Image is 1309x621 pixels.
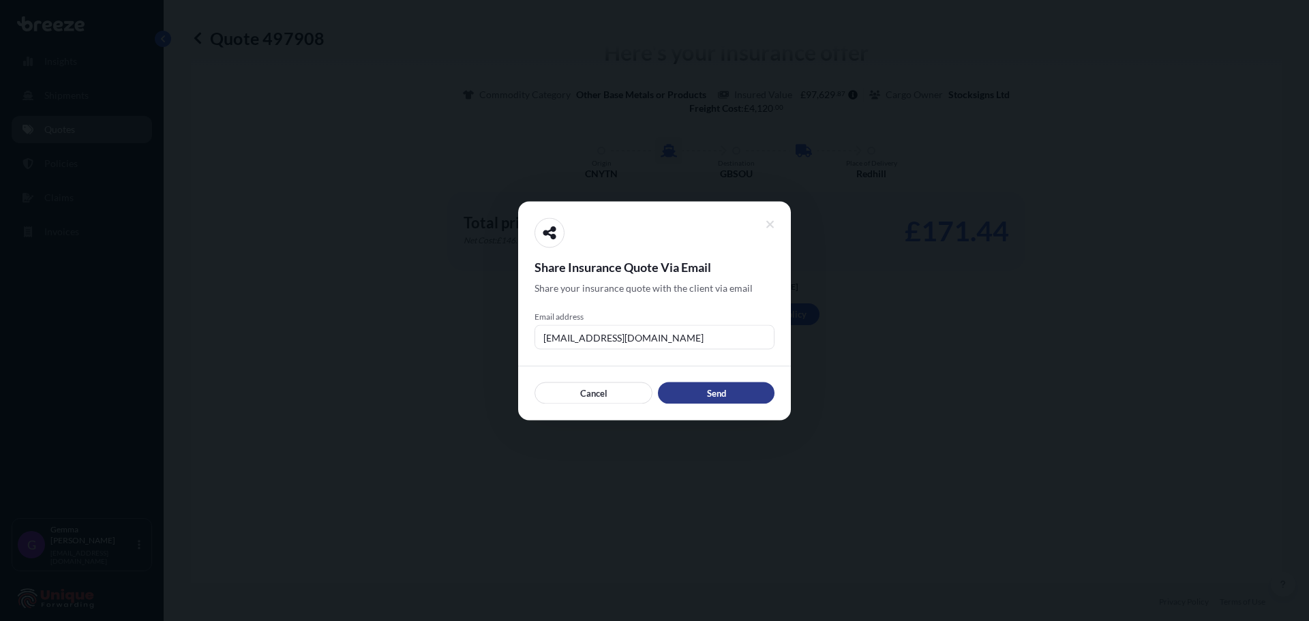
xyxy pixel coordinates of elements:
span: Email address [535,311,774,322]
span: Share your insurance quote with the client via email [535,281,753,294]
p: Send [707,386,726,399]
button: Send [658,382,774,404]
p: Cancel [580,386,607,399]
button: Cancel [535,382,652,404]
span: Share Insurance Quote Via Email [535,258,774,275]
input: example@gmail.com [535,324,774,349]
